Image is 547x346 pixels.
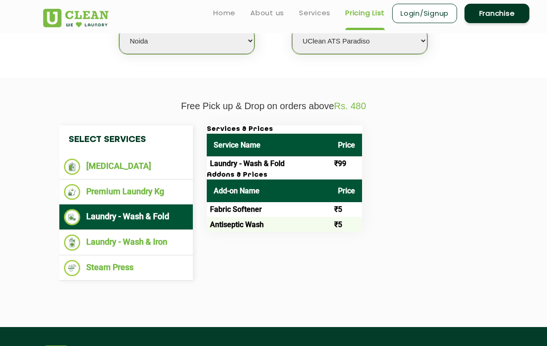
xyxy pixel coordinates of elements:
td: Fabric Softener [207,202,331,217]
li: Premium Laundry Kg [64,184,188,200]
img: Premium Laundry Kg [64,184,80,200]
span: Rs. 480 [334,101,366,111]
img: Dry Cleaning [64,159,80,175]
img: Laundry - Wash & Fold [64,209,80,225]
td: ₹5 [331,217,362,232]
li: [MEDICAL_DATA] [64,159,188,175]
td: ₹99 [331,156,362,171]
li: Laundry - Wash & Fold [64,209,188,225]
a: Franchise [464,4,529,23]
a: Pricing List [345,7,385,19]
th: Price [331,179,362,202]
h3: Addons & Prices [207,171,362,179]
a: Services [299,7,331,19]
p: Free Pick up & Drop on orders above [43,101,504,111]
li: Laundry - Wash & Iron [64,235,188,251]
img: Steam Press [64,260,80,276]
h3: Services & Prices [207,125,362,134]
th: Price [331,134,362,156]
th: Service Name [207,134,331,156]
img: UClean Laundry and Dry Cleaning [43,9,108,27]
td: ₹5 [331,202,362,217]
th: Add-on Name [207,179,331,202]
a: About us [250,7,284,19]
h4: Select Services [59,125,193,154]
a: Login/Signup [392,4,457,23]
li: Steam Press [64,260,188,276]
td: Laundry - Wash & Fold [207,156,331,171]
td: Antiseptic Wash [207,217,331,232]
img: Laundry - Wash & Iron [64,235,80,251]
a: Home [213,7,235,19]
